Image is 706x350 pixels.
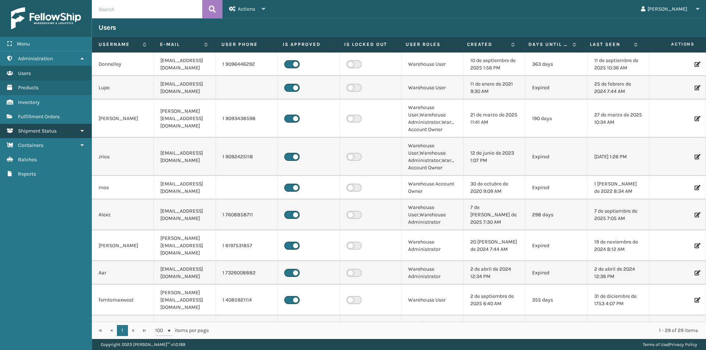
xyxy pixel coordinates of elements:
td: 10 de septiembre de 2025 1:56 PM [464,53,525,76]
label: E-mail [160,41,200,48]
label: Created [467,41,507,48]
span: Shipment Status [18,128,57,134]
i: Edit [695,297,699,303]
td: 11 de septiembre de 2025 10:36 AM [588,53,649,76]
td: moe [92,176,154,199]
td: 1 9096446292 [216,53,278,76]
i: Edit [695,185,699,190]
td: [EMAIL_ADDRESS][DOMAIN_NAME] [154,261,215,285]
td: [PERSON_NAME][EMAIL_ADDRESS][DOMAIN_NAME] [154,230,215,261]
span: items per page [155,325,209,336]
i: Edit [695,243,699,248]
td: Expired [525,138,587,176]
td: 31 de diciembre de 1753 4:07 PM [588,285,649,315]
span: 100 [155,327,166,334]
label: Username [99,41,139,48]
td: 30 de octubre de 2020 9:09 AM [464,176,525,199]
td: [EMAIL_ADDRESS][DOMAIN_NAME] [154,199,215,230]
td: [PERSON_NAME][EMAIL_ADDRESS][DOMAIN_NAME] [154,285,215,315]
span: Menu [17,41,30,47]
td: [EMAIL_ADDRESS][DOMAIN_NAME] [154,138,215,176]
td: [DATE] 1:26 PM [588,138,649,176]
div: 1 - 29 of 29 items [219,327,698,334]
td: 355 days [525,285,587,315]
h3: Users [99,23,116,32]
td: Warehouse Account Owner [402,176,463,199]
td: 2 de septiembre de 2025 6:40 AM [464,285,525,315]
i: Edit [695,154,699,159]
label: Last Seen [590,41,630,48]
td: Expired [525,176,587,199]
td: 2 de abril de 2024 12:34 PM [464,261,525,285]
td: Warehouse User [402,53,463,76]
td: 27 de marzo de 2025 10:34 AM [588,100,649,138]
td: Warehouse Administrator [402,230,463,261]
td: 11 de enero de 2021 9:30 AM [464,76,525,100]
span: Actions [647,38,699,50]
td: [EMAIL_ADDRESS][DOMAIN_NAME] [154,53,215,76]
i: Edit [695,85,699,90]
span: Inventory [18,99,40,105]
td: 7 de [PERSON_NAME] de 2025 7:30 AM [464,199,525,230]
span: Containers [18,142,43,148]
td: Jrios [92,138,154,176]
label: Days until password expires [528,41,569,48]
td: 1 7326008882 [216,261,278,285]
td: 1 4085921114 [216,285,278,315]
img: logo [11,7,81,29]
td: Lupe [92,76,154,100]
td: Warehouse User,Warehouse Administrator,Warehouse Account Owner [402,138,463,176]
td: 1 7608858711 [216,199,278,230]
label: Is Locked Out [344,41,392,48]
i: Edit [695,270,699,275]
td: Warehouse User [402,76,463,100]
td: 1 9092425118 [216,138,278,176]
td: 19 de noviembre de 2024 8:12 AM [588,230,649,261]
span: Users [18,70,31,76]
td: Donnelley [92,53,154,76]
td: Warehouse Administrator [402,261,463,285]
td: 1 6197531857 [216,230,278,261]
td: [EMAIL_ADDRESS][DOMAIN_NAME] [154,176,215,199]
span: Actions [238,6,255,12]
td: Warehouse User,Warehouse Administrator,Warehouse Account Owner [402,100,463,138]
td: Warehouse User,Warehouse Administrator [402,199,463,230]
div: | [643,339,697,350]
span: Batches [18,156,37,163]
td: Expired [525,230,587,261]
span: Products [18,84,39,91]
a: Privacy Policy [669,342,697,347]
a: Terms of Use [643,342,668,347]
td: 21 de marzo de 2025 11:41 AM [464,100,525,138]
span: Administration [18,55,53,62]
td: 25 de febrero de 2024 7:44 AM [588,76,649,100]
td: 298 days [525,199,587,230]
label: User phone [221,41,269,48]
td: 1 [PERSON_NAME] de 2022 8:34 AM [588,176,649,199]
i: Edit [695,116,699,121]
td: Expired [525,76,587,100]
td: Expired [525,261,587,285]
td: 1 9093438598 [216,100,278,138]
td: femtomaxwest [92,285,154,315]
a: 1 [117,325,128,336]
td: 190 days [525,100,587,138]
p: Copyright 2023 [PERSON_NAME]™ v 1.0.189 [101,339,185,350]
td: 2 de abril de 2024 12:36 PM [588,261,649,285]
i: Edit [695,212,699,217]
label: User Roles [406,41,453,48]
td: Aar [92,261,154,285]
td: 20 [PERSON_NAME] de 2024 7:44 AM [464,230,525,261]
label: Is Approved [283,41,331,48]
td: 7 de septiembre de 2025 7:05 AM [588,199,649,230]
td: [PERSON_NAME] [92,230,154,261]
td: 12 de junio de 2023 1:07 PM [464,138,525,176]
td: 363 days [525,53,587,76]
td: [PERSON_NAME] [92,100,154,138]
td: [EMAIL_ADDRESS][DOMAIN_NAME] [154,76,215,100]
i: Edit [695,62,699,67]
span: Fulfillment Orders [18,113,60,120]
td: [PERSON_NAME][EMAIL_ADDRESS][DOMAIN_NAME] [154,100,215,138]
span: Reports [18,171,36,177]
td: Warehouse User [402,285,463,315]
